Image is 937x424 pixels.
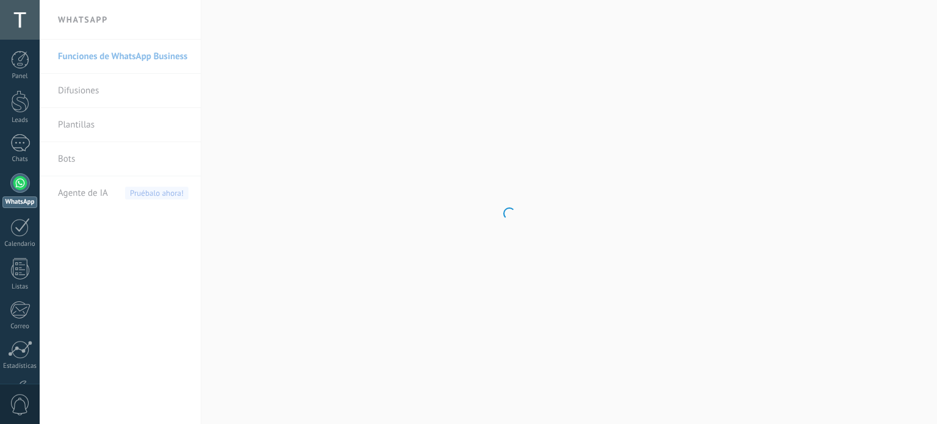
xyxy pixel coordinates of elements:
div: Listas [2,283,38,291]
div: Correo [2,323,38,331]
div: Panel [2,73,38,81]
div: Calendario [2,240,38,248]
div: Chats [2,156,38,163]
div: Estadísticas [2,362,38,370]
div: Leads [2,117,38,124]
div: WhatsApp [2,196,37,208]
